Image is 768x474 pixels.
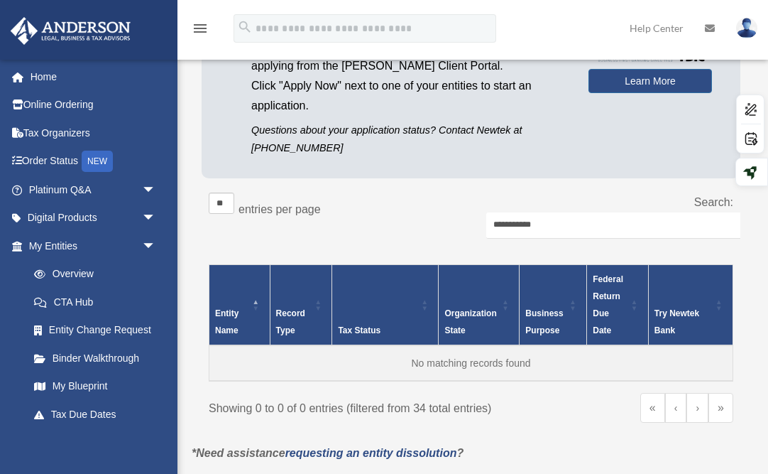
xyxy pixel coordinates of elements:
[270,265,332,346] th: Record Type: Activate to sort
[20,344,170,372] a: Binder Walkthrough
[588,69,712,93] a: Learn More
[10,204,177,232] a: Digital Productsarrow_drop_down
[20,316,170,345] a: Entity Change Request
[215,308,238,335] span: Entity Name
[10,63,177,91] a: Home
[10,147,177,176] a: Order StatusNEW
[237,19,253,35] i: search
[665,393,687,423] a: Previous
[251,122,567,157] p: Questions about your application status? Contact Newtek at [PHONE_NUMBER]
[192,25,209,37] a: menu
[209,393,461,419] div: Showing 0 to 0 of 0 entries (filtered from 34 total entries)
[209,345,733,381] td: No matching records found
[10,176,177,204] a: Platinum Q&Aarrow_drop_down
[142,176,170,205] span: arrow_drop_down
[648,265,733,346] th: Try Newtek Bank : Activate to sort
[587,265,649,346] th: Federal Return Due Date: Activate to sort
[444,308,496,335] span: Organization State
[6,17,135,45] img: Anderson Advisors Platinum Portal
[276,308,305,335] span: Record Type
[10,119,177,147] a: Tax Organizers
[686,393,708,423] a: Next
[736,18,757,38] img: User Pic
[10,232,170,260] a: My Entitiesarrow_drop_down
[525,308,563,335] span: Business Purpose
[82,151,113,172] div: NEW
[708,393,733,423] a: Last
[238,203,321,215] label: entries per page
[20,372,170,401] a: My Blueprint
[694,196,733,208] label: Search:
[520,265,587,346] th: Business Purpose: Activate to sort
[338,325,380,335] span: Tax Status
[142,204,170,233] span: arrow_drop_down
[640,393,665,423] a: First
[142,232,170,261] span: arrow_drop_down
[10,91,177,119] a: Online Ordering
[192,447,463,459] em: *Need assistance ?
[654,305,711,339] div: Try Newtek Bank
[439,265,520,346] th: Organization State: Activate to sort
[332,265,439,346] th: Tax Status: Activate to sort
[209,265,270,346] th: Entity Name: Activate to invert sorting
[285,447,457,459] a: requesting an entity dissolution
[251,76,567,116] p: Click "Apply Now" next to one of your entities to start an application.
[192,20,209,37] i: menu
[20,260,163,289] a: Overview
[20,288,170,316] a: CTA Hub
[20,400,170,429] a: Tax Due Dates
[593,274,623,335] span: Federal Return Due Date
